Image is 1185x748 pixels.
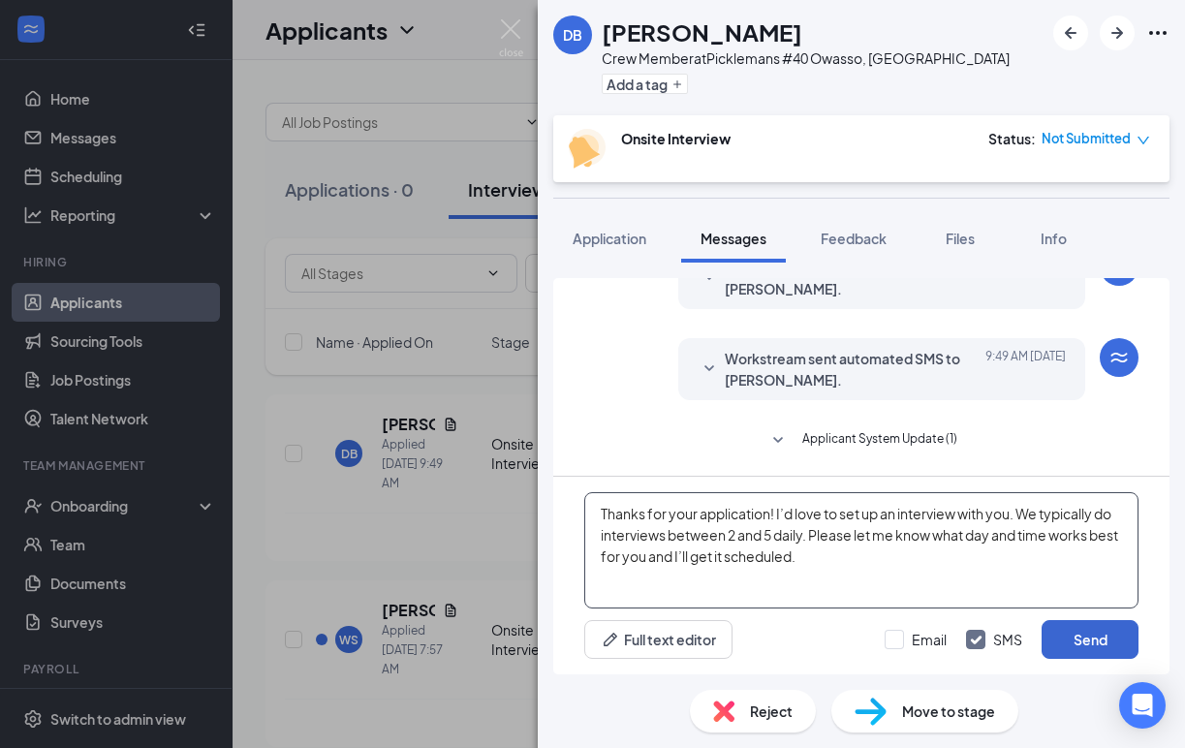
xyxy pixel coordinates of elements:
[1041,230,1067,247] span: Info
[1107,346,1131,369] svg: WorkstreamLogo
[766,429,790,452] svg: SmallChevronDown
[621,130,731,147] b: Onsite Interview
[1042,129,1131,148] span: Not Submitted
[602,74,688,94] button: PlusAdd a tag
[1100,16,1135,50] button: ArrowRight
[985,257,1066,299] span: [DATE] 9:49 AM
[1137,134,1150,147] span: down
[1053,16,1088,50] button: ArrowLeftNew
[1146,21,1169,45] svg: Ellipses
[602,48,1010,68] div: Crew Member at Picklemans #40 Owasso, [GEOGRAPHIC_DATA]
[725,348,979,390] span: Workstream sent automated SMS to [PERSON_NAME].
[750,701,793,722] span: Reject
[985,348,1066,390] span: [DATE] 9:49 AM
[573,230,646,247] span: Application
[671,78,683,90] svg: Plus
[802,429,957,452] span: Applicant System Update (1)
[698,358,721,381] svg: SmallChevronDown
[1059,21,1082,45] svg: ArrowLeftNew
[725,257,979,299] span: Workstream sent automated email to [PERSON_NAME].
[563,25,582,45] div: DB
[1042,620,1138,659] button: Send
[602,16,802,48] h1: [PERSON_NAME]
[698,266,721,290] svg: SmallChevronDown
[584,492,1138,608] textarea: Thanks for your application! I’d love to set up an interview with you. We typically do interviews...
[902,701,995,722] span: Move to stage
[766,429,957,452] button: SmallChevronDownApplicant System Update (1)
[821,230,887,247] span: Feedback
[1119,682,1166,729] div: Open Intercom Messenger
[946,230,975,247] span: Files
[701,230,766,247] span: Messages
[1106,21,1129,45] svg: ArrowRight
[988,129,1036,148] div: Status :
[584,620,733,659] button: Full text editorPen
[601,630,620,649] svg: Pen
